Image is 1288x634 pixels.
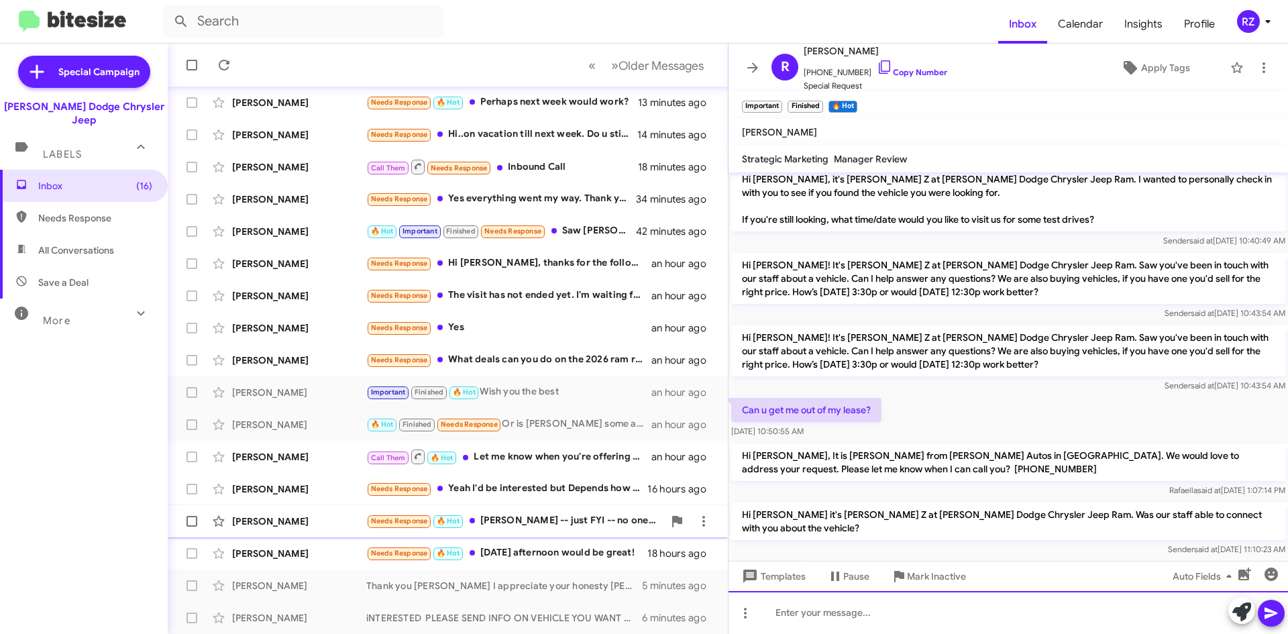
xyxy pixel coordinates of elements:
[731,167,1285,231] p: Hi [PERSON_NAME], it's [PERSON_NAME] Z at [PERSON_NAME] Dodge Chrysler Jeep Ram. I wanted to pers...
[366,579,642,592] div: Thank you [PERSON_NAME] I appreciate your honesty [PERSON_NAME]
[366,320,651,335] div: Yes
[651,386,717,399] div: an hour ago
[1047,5,1114,44] a: Calendar
[1086,56,1224,80] button: Apply Tags
[232,321,366,335] div: [PERSON_NAME]
[38,211,152,225] span: Needs Response
[907,564,966,588] span: Mark Inactive
[742,101,782,113] small: Important
[232,257,366,270] div: [PERSON_NAME]
[366,417,651,432] div: Or is [PERSON_NAME] some automated system talking
[232,128,366,142] div: [PERSON_NAME]
[1168,544,1285,554] span: Sender [DATE] 11:10:23 AM
[371,356,428,364] span: Needs Response
[232,354,366,367] div: [PERSON_NAME]
[651,418,717,431] div: an hour ago
[371,549,428,558] span: Needs Response
[371,484,428,493] span: Needs Response
[371,517,428,525] span: Needs Response
[371,98,428,107] span: Needs Response
[402,420,432,429] span: Finished
[232,482,366,496] div: [PERSON_NAME]
[1226,10,1273,33] button: RZ
[366,127,637,142] div: Hi..on vacation till next week. Do u still have that tx 550h+ ? What out the door price?
[651,321,717,335] div: an hour ago
[1141,56,1190,80] span: Apply Tags
[651,289,717,303] div: an hour ago
[788,101,822,113] small: Finished
[816,564,880,588] button: Pause
[232,160,366,174] div: [PERSON_NAME]
[366,513,663,529] div: [PERSON_NAME] -- just FYI -- no one has contacted me as of 6 pm [DATE].
[651,450,717,464] div: an hour ago
[729,564,816,588] button: Templates
[371,164,406,172] span: Call Them
[366,288,651,303] div: The visit has not ended yet. I'm waiting for my car.
[437,98,460,107] span: 🔥 Hot
[402,227,437,235] span: Important
[371,323,428,332] span: Needs Response
[588,57,596,74] span: «
[232,515,366,528] div: [PERSON_NAME]
[731,253,1285,304] p: Hi [PERSON_NAME]! It's [PERSON_NAME] Z at [PERSON_NAME] Dodge Chrysler Jeep Ram. Saw you've been ...
[484,227,541,235] span: Needs Response
[371,195,428,203] span: Needs Response
[136,179,152,193] span: (16)
[232,289,366,303] div: [PERSON_NAME]
[731,443,1285,481] p: Hi [PERSON_NAME], It is [PERSON_NAME] from [PERSON_NAME] Autos in [GEOGRAPHIC_DATA]. We would lov...
[1189,235,1213,246] span: said at
[647,547,717,560] div: 18 hours ago
[1162,564,1248,588] button: Auto Fields
[371,454,406,462] span: Call Them
[804,79,947,93] span: Special Request
[366,352,651,368] div: What deals can you do on the 2026 ram rho
[651,354,717,367] div: an hour ago
[1194,544,1218,554] span: said at
[232,450,366,464] div: [PERSON_NAME]
[1173,564,1237,588] span: Auto Fields
[638,96,717,109] div: 13 minutes ago
[1191,308,1214,318] span: said at
[804,43,947,59] span: [PERSON_NAME]
[742,153,828,165] span: Strategic Marketing
[1165,308,1285,318] span: Sender [DATE] 10:43:54 AM
[580,52,604,79] button: Previous
[998,5,1047,44] a: Inbox
[371,420,394,429] span: 🔥 Hot
[366,481,647,496] div: Yeah I'd be interested but Depends how much.
[38,179,152,193] span: Inbox
[1163,235,1285,246] span: Sender [DATE] 10:40:49 AM
[232,193,366,206] div: [PERSON_NAME]
[232,386,366,399] div: [PERSON_NAME]
[642,579,717,592] div: 5 minutes ago
[366,448,651,465] div: Let me know when you're offering a ram 1500 longhorn, 6'-4" bed option with the 5.7L hemi ([PERSO...
[162,5,444,38] input: Search
[739,564,806,588] span: Templates
[232,611,366,625] div: [PERSON_NAME]
[366,191,637,207] div: Yes everything went my way. Thank you.
[731,503,1285,540] p: Hi [PERSON_NAME] it's [PERSON_NAME] Z at [PERSON_NAME] Dodge Chrysler Jeep Ram. Was our staff abl...
[731,426,804,436] span: [DATE] 10:50:55 AM
[1191,380,1214,390] span: said at
[18,56,150,88] a: Special Campaign
[647,482,717,496] div: 16 hours ago
[1165,380,1285,390] span: Sender [DATE] 10:43:54 AM
[642,611,717,625] div: 6 minutes ago
[366,256,651,271] div: Hi [PERSON_NAME], thanks for the follow up but the color combo and price tag is not in my favor f...
[232,547,366,560] div: [PERSON_NAME]
[742,126,817,138] span: [PERSON_NAME]
[1114,5,1173,44] span: Insights
[371,259,428,268] span: Needs Response
[371,388,406,397] span: Important
[366,158,638,175] div: Inbound Call
[1197,485,1221,495] span: said at
[366,611,642,625] div: iNTERESTED PLEASE SEND INFO ON VEHICLE YOU WANT US TO BUY
[1173,5,1226,44] a: Profile
[431,164,488,172] span: Needs Response
[637,128,717,142] div: 14 minutes ago
[1237,10,1260,33] div: RZ
[731,325,1285,376] p: Hi [PERSON_NAME]! It's [PERSON_NAME] Z at [PERSON_NAME] Dodge Chrysler Jeep Ram. Saw you've been ...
